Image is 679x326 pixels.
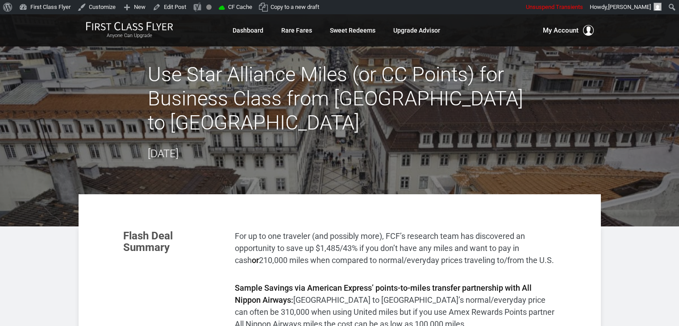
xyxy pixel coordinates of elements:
span: [PERSON_NAME] [608,4,651,10]
a: Sweet Redeems [330,22,375,38]
span: My Account [543,25,579,36]
strong: or [252,255,259,265]
a: Dashboard [233,22,263,38]
p: For up to one traveler (and possibly more), FCF’s research team has discovered an opportunity to ... [235,230,556,266]
a: First Class FlyerAnyone Can Upgrade [86,21,173,39]
time: [DATE] [148,147,179,160]
h3: Flash Deal Summary [123,230,221,254]
a: Upgrade Advisor [393,22,440,38]
span: Unsuspend Transients [526,4,583,10]
a: Rare Fares [281,22,312,38]
img: First Class Flyer [86,21,173,31]
small: Anyone Can Upgrade [86,33,173,39]
strong: Sample Savings via American Express’ points-to-miles transfer partnership with All Nippon Airways: [235,283,532,305]
button: My Account [543,25,594,36]
iframe: Opens a widget where you can find more information [606,299,670,322]
h2: Use Star Alliance Miles (or CC Points) for Business Class from [GEOGRAPHIC_DATA] to [GEOGRAPHIC_D... [148,63,532,135]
